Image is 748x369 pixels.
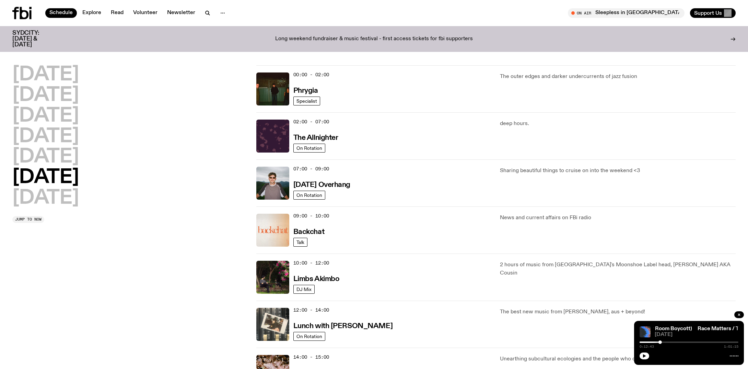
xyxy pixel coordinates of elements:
[293,97,320,105] a: Specialist
[293,144,325,153] a: On Rotation
[293,227,324,236] a: Backchat
[293,260,329,266] span: 10:00 - 12:00
[500,72,736,81] p: The outer edges and darker undercurrents of jazz fusion
[12,86,79,105] button: [DATE]
[293,323,393,330] h3: Lunch with [PERSON_NAME]
[296,334,322,339] span: On Rotation
[724,345,738,348] span: 1:01:15
[129,8,162,18] a: Volunteer
[293,307,329,313] span: 12:00 - 14:00
[12,189,79,208] button: [DATE]
[296,287,312,292] span: DJ Mix
[293,86,318,94] a: Phrygia
[12,107,79,126] button: [DATE]
[293,354,329,360] span: 14:00 - 15:00
[256,261,289,294] img: Jackson sits at an outdoor table, legs crossed and gazing at a black and brown dog also sitting a...
[293,276,340,283] h3: Limbs Akimbo
[500,355,736,363] p: Unearthing subcultural ecologies and the people who cultivate them
[293,166,329,172] span: 07:00 - 09:00
[293,181,350,189] h3: [DATE] Overhang
[15,217,42,221] span: Jump to now
[12,168,79,187] button: [DATE]
[296,98,317,103] span: Specialist
[107,8,128,18] a: Read
[293,238,307,247] a: Talk
[500,308,736,316] p: The best new music from [PERSON_NAME], aus + beyond!
[293,87,318,94] h3: Phrygia
[12,147,79,167] button: [DATE]
[640,326,651,337] img: A spectral view of a waveform, warped and glitched
[293,71,329,78] span: 00:00 - 02:00
[293,191,325,200] a: On Rotation
[78,8,105,18] a: Explore
[293,321,393,330] a: Lunch with [PERSON_NAME]
[547,326,692,332] a: Race Matters / This is why we dance (Boiler Room Boycott)
[293,134,338,142] h3: The Allnighter
[296,145,322,150] span: On Rotation
[256,72,289,105] img: A greeny-grainy film photo of Bela, John and Bindi at night. They are standing in a backyard on g...
[45,8,77,18] a: Schedule
[12,30,56,48] h3: SYDCITY: [DATE] & [DATE]
[293,285,315,294] a: DJ Mix
[275,36,473,42] p: Long weekend fundraiser & music festival - first access tickets for fbi supporters
[690,8,736,18] button: Support Us
[500,214,736,222] p: News and current affairs on FBi radio
[694,10,722,16] span: Support Us
[12,127,79,146] button: [DATE]
[640,345,654,348] span: 0:12:43
[12,216,44,223] button: Jump to now
[293,133,338,142] a: The Allnighter
[256,167,289,200] img: Harrie Hastings stands in front of cloud-covered sky and rolling hills. He's wearing sunglasses a...
[293,213,329,219] span: 09:00 - 10:00
[293,180,350,189] a: [DATE] Overhang
[293,332,325,341] a: On Rotation
[296,239,304,245] span: Talk
[500,261,736,277] p: 2 hours of music from [GEOGRAPHIC_DATA]'s Moonshoe Label head, [PERSON_NAME] AKA Cousin
[568,8,685,18] button: On AirSleepless in [GEOGRAPHIC_DATA]
[296,192,322,198] span: On Rotation
[293,274,340,283] a: Limbs Akimbo
[655,332,738,337] span: [DATE]
[293,119,329,125] span: 02:00 - 07:00
[500,167,736,175] p: Sharing beautiful things to cruise on into the weekend <3
[256,308,289,341] img: A polaroid of Ella Avni in the studio on top of the mixer which is also located in the studio.
[293,228,324,236] h3: Backchat
[500,120,736,128] p: deep hours.
[12,65,79,85] button: [DATE]
[163,8,199,18] a: Newsletter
